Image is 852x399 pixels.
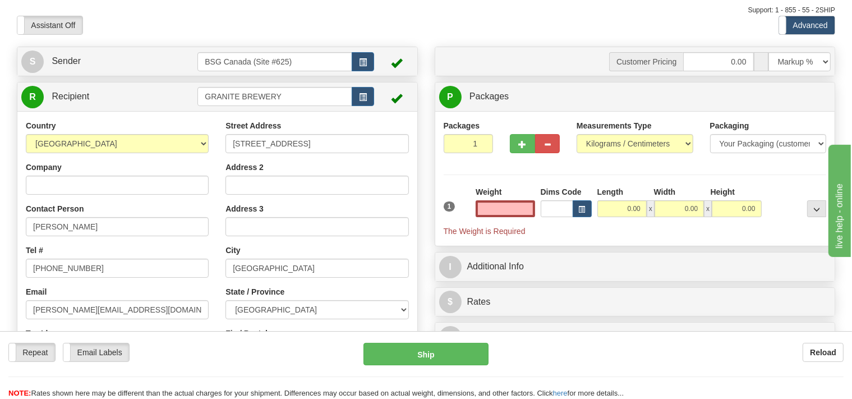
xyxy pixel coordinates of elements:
label: Contact Person [26,203,84,214]
button: Reload [803,343,844,362]
label: Assistant Off [17,16,82,34]
div: ... [807,200,826,217]
label: Dims Code [541,186,582,198]
label: Country [26,120,56,131]
span: x [704,200,712,217]
span: NOTE: [8,389,31,397]
label: Packaging [710,120,749,131]
input: Enter a location [225,134,408,153]
span: The Weight is Required [444,227,526,236]
button: Ship [363,343,489,365]
label: Measurements Type [577,120,652,131]
span: x [647,200,655,217]
div: Support: 1 - 855 - 55 - 2SHIP [17,6,835,15]
span: O [439,326,462,348]
label: Street Address [225,120,281,131]
span: I [439,256,462,278]
label: Weight [476,186,501,198]
span: Recipient [52,91,89,101]
div: live help - online [8,7,104,20]
label: Address 2 [225,162,264,173]
span: P [439,86,462,108]
label: State / Province [225,286,284,297]
label: Zip / Postal [225,328,268,339]
span: $ [439,291,462,313]
a: OShipment Options [439,325,831,348]
a: P Packages [439,85,831,108]
label: Packages [444,120,480,131]
span: 1 [444,201,455,212]
a: here [553,389,568,397]
input: Recipient Id [197,87,352,106]
input: Sender Id [197,52,352,71]
b: Reload [810,348,836,357]
label: Tax Id [26,328,48,339]
a: R Recipient [21,85,178,108]
label: City [225,245,240,256]
span: Sender [52,56,81,66]
label: Tel # [26,245,43,256]
span: Customer Pricing [609,52,683,71]
span: Packages [469,91,509,101]
span: S [21,51,44,73]
label: Repeat [9,343,55,361]
label: Length [597,186,624,198]
label: Height [711,186,735,198]
a: S Sender [21,50,197,73]
label: Advanced [779,16,835,34]
span: R [21,86,44,108]
label: Company [26,162,62,173]
a: $Rates [439,291,831,314]
label: Width [654,186,676,198]
a: IAdditional Info [439,255,831,278]
label: Address 3 [225,203,264,214]
label: Email Labels [63,343,129,361]
iframe: chat widget [826,142,851,256]
label: Email [26,286,47,297]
